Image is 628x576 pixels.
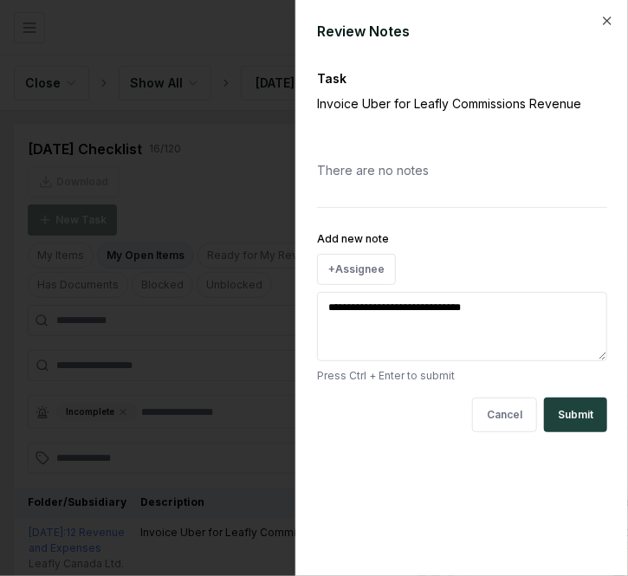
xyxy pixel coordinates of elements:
[317,232,389,245] label: Add new note
[317,254,396,285] button: +Assignee
[317,69,607,87] div: Task
[317,94,603,113] p: Invoice Uber for Leafly Commissions Revenue
[472,398,537,432] button: Cancel
[317,21,607,42] div: Review Notes
[317,147,607,193] div: There are no notes
[544,398,607,432] button: Submit
[317,368,607,384] p: Press Ctrl + Enter to submit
